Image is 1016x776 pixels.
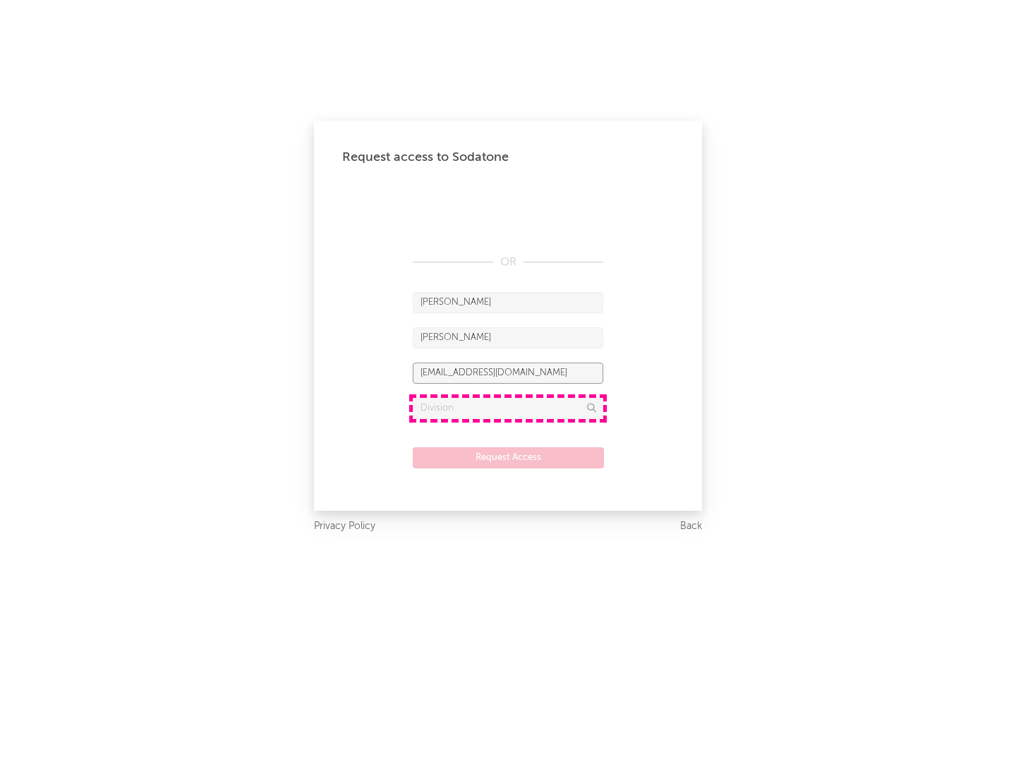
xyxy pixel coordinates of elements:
[413,292,603,313] input: First Name
[413,363,603,384] input: Email
[413,398,603,419] input: Division
[342,149,674,166] div: Request access to Sodatone
[314,518,375,535] a: Privacy Policy
[413,254,603,271] div: OR
[680,518,702,535] a: Back
[413,447,604,468] button: Request Access
[413,327,603,348] input: Last Name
